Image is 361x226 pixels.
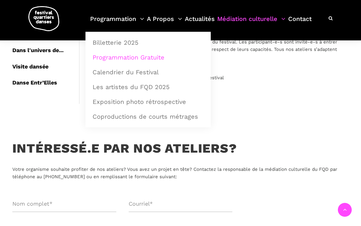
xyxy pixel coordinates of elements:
[12,75,79,91] div: Danse Entr’Elles
[12,196,116,212] input: Nom complet*
[90,31,338,60] p: Une initiation à la danse contemporaine à travers des exercices ludiques, des jeux et des mouveme...
[12,42,79,59] div: Dans l'univers de...
[89,35,207,50] a: Billetterie 2025
[12,141,237,156] h3: Intéressé.e par nos ateliers?
[129,196,233,212] input: Courriel*
[288,14,312,32] a: Contact
[89,109,207,124] a: Coproductions de courts métrages
[89,80,207,94] a: Les artistes du FQD 2025
[217,14,285,32] a: Médiation culturelle
[89,65,207,79] a: Calendrier du Festival
[12,59,79,75] div: Visite dansée
[147,14,182,32] a: A Propos
[89,95,207,109] a: Exposition photo rétrospective
[28,6,59,31] img: logo-fqd-med
[185,14,215,32] a: Actualités
[90,14,144,32] a: Programmation
[12,166,349,180] p: Votre organisme souhaite profiter de nos ateliers? Vous avez un projet en tête? Contactez la resp...
[90,67,338,96] p: 45 min à 1h15 Animation par un-e artiste professionnel-le du festival Jusqu’à 20 personnes Dans l...
[89,50,207,64] a: Programmation Gratuite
